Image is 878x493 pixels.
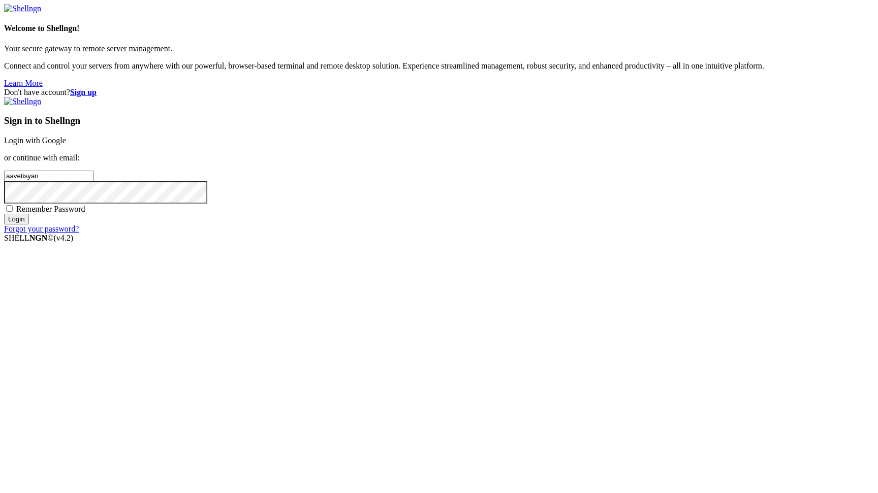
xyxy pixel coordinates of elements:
img: Shellngn [4,97,41,106]
span: 4.2.0 [54,234,74,242]
a: Sign up [70,88,97,96]
a: Learn More [4,79,43,87]
p: Connect and control your servers from anywhere with our powerful, browser-based terminal and remo... [4,61,874,71]
div: Don't have account? [4,88,874,97]
a: Login with Google [4,136,66,145]
p: or continue with email: [4,153,874,162]
img: Shellngn [4,4,41,13]
h4: Welcome to Shellngn! [4,24,874,33]
p: Your secure gateway to remote server management. [4,44,874,53]
input: Email address [4,171,94,181]
b: NGN [29,234,48,242]
span: SHELL © [4,234,73,242]
span: Remember Password [16,205,85,213]
input: Login [4,214,29,224]
input: Remember Password [6,205,13,212]
a: Forgot your password? [4,224,79,233]
h3: Sign in to Shellngn [4,115,874,126]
